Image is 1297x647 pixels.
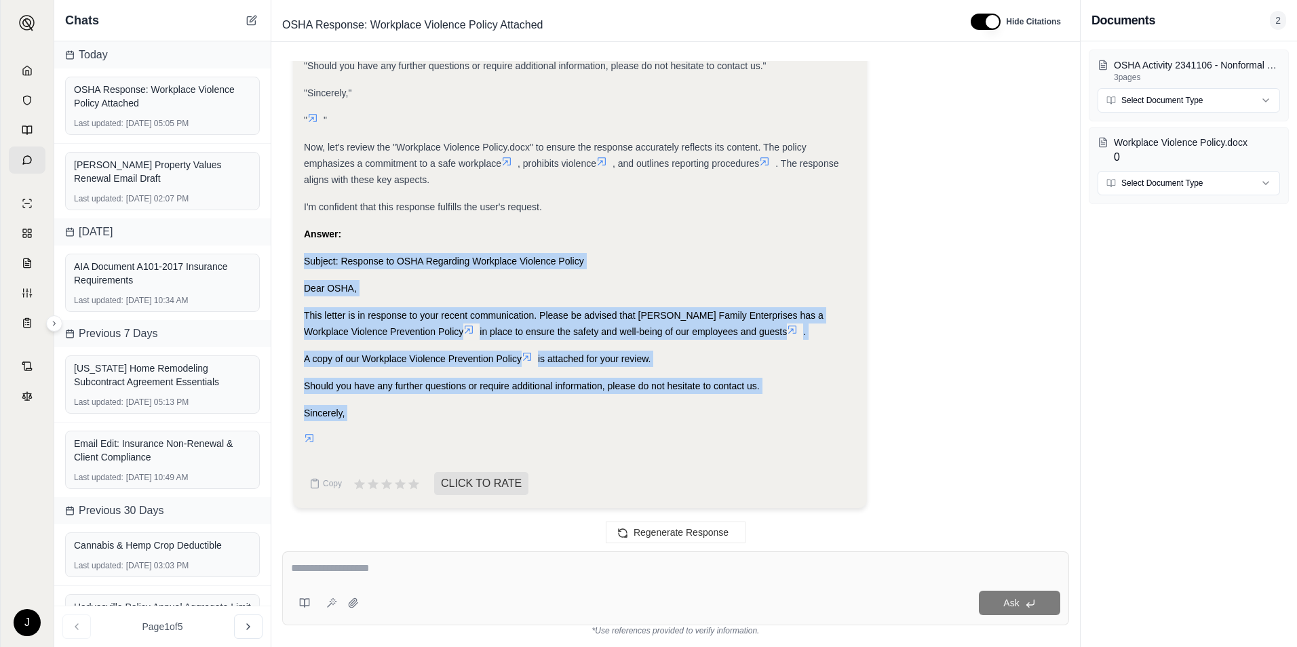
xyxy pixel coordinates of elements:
div: [US_STATE] Home Remodeling Subcontract Agreement Essentials [74,361,251,389]
div: Email Edit: Insurance Non-Renewal & Client Compliance [74,437,251,464]
button: Expand sidebar [14,9,41,37]
span: A copy of our Workplace Violence Prevention Policy [304,353,522,364]
span: I'm confident that this response fulfills the user's request. [304,201,542,212]
strong: Answer: [304,229,341,239]
a: Claim Coverage [9,250,45,277]
a: Prompt Library [9,117,45,144]
div: [DATE] 10:34 AM [74,295,251,306]
span: This letter is in response to your recent communication. Please be advised that [PERSON_NAME] Fam... [304,310,824,337]
div: [DATE] [54,218,271,246]
span: Should you have any further questions or require additional information, please do not hesitate t... [304,380,760,391]
a: Coverage Table [9,309,45,336]
span: Last updated: [74,560,123,571]
a: Documents Vault [9,87,45,114]
a: Custom Report [9,279,45,307]
div: [DATE] 10:49 AM [74,472,251,483]
span: Last updated: [74,295,123,306]
span: Regenerate Response [634,527,729,538]
div: Previous 30 Days [54,497,271,524]
div: [DATE] 05:05 PM [74,118,251,129]
button: Copy [304,470,347,497]
span: Last updated: [74,193,123,204]
div: Cannabis & Hemp Crop Deductible [74,538,251,552]
div: [DATE] 02:07 PM [74,193,251,204]
a: Single Policy [9,190,45,217]
div: AIA Document A101-2017 Insurance Requirements [74,260,251,287]
button: Expand sidebar [46,315,62,332]
button: New Chat [244,12,260,28]
span: Dear OSHA, [304,283,357,294]
span: Last updated: [74,472,123,483]
p: OSHA Activity 2341106 - Nonformal Letter.pdf [1114,58,1280,72]
span: Last updated: [74,118,123,129]
button: Ask [979,591,1060,615]
span: Ask [1003,597,1019,608]
a: Chat [9,146,45,174]
span: Hide Citations [1006,16,1061,27]
div: [DATE] 05:13 PM [74,397,251,408]
span: Chats [65,11,99,30]
p: Workplace Violence Policy.docx [1114,136,1280,149]
a: Legal Search Engine [9,383,45,410]
span: Sincerely, [304,408,345,418]
span: Subject: Response to OSHA Regarding Workplace Violence Policy [304,256,584,267]
span: . [803,326,806,337]
p: 3 pages [1114,72,1280,83]
div: Today [54,41,271,68]
div: Previous 7 Days [54,320,271,347]
span: " [324,115,327,125]
div: [PERSON_NAME] Property Values Renewal Email Draft [74,158,251,185]
span: 2 [1270,11,1286,30]
button: Workplace Violence Policy.docx0 [1098,136,1280,165]
div: J [14,609,41,636]
span: Now, let's review the "Workplace Violence Policy.docx" to ensure the response accurately reflects... [304,142,807,169]
span: , prohibits violence [518,158,596,169]
div: [DATE] 03:03 PM [74,560,251,571]
button: Regenerate Response [606,522,746,543]
h3: Documents [1091,11,1155,30]
span: CLICK TO RATE [434,472,528,495]
span: Page 1 of 5 [142,620,183,633]
span: "Should you have any further questions or require additional information, please do not hesitate ... [304,60,767,71]
span: " [304,115,307,125]
div: Edit Title [277,14,954,36]
button: OSHA Activity 2341106 - Nonformal Letter.pdf3pages [1098,58,1280,83]
div: Harlyesville Policy Annual Aggregate Limit [74,600,251,614]
a: Policy Comparisons [9,220,45,247]
span: in place to ensure the safety and well-being of our employees and guests [480,326,787,337]
span: . The response aligns with these key aspects. [304,158,838,185]
div: 0 [1114,136,1280,165]
span: "Sincerely," [304,87,351,98]
a: Contract Analysis [9,353,45,380]
span: , and outlines reporting procedures [613,158,759,169]
span: Copy [323,478,342,489]
div: *Use references provided to verify information. [282,625,1069,636]
div: OSHA Response: Workplace Violence Policy Attached [74,83,251,110]
span: Last updated: [74,397,123,408]
a: Home [9,57,45,84]
img: Expand sidebar [19,15,35,31]
span: is attached for your review. [538,353,651,364]
span: OSHA Response: Workplace Violence Policy Attached [277,14,549,36]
